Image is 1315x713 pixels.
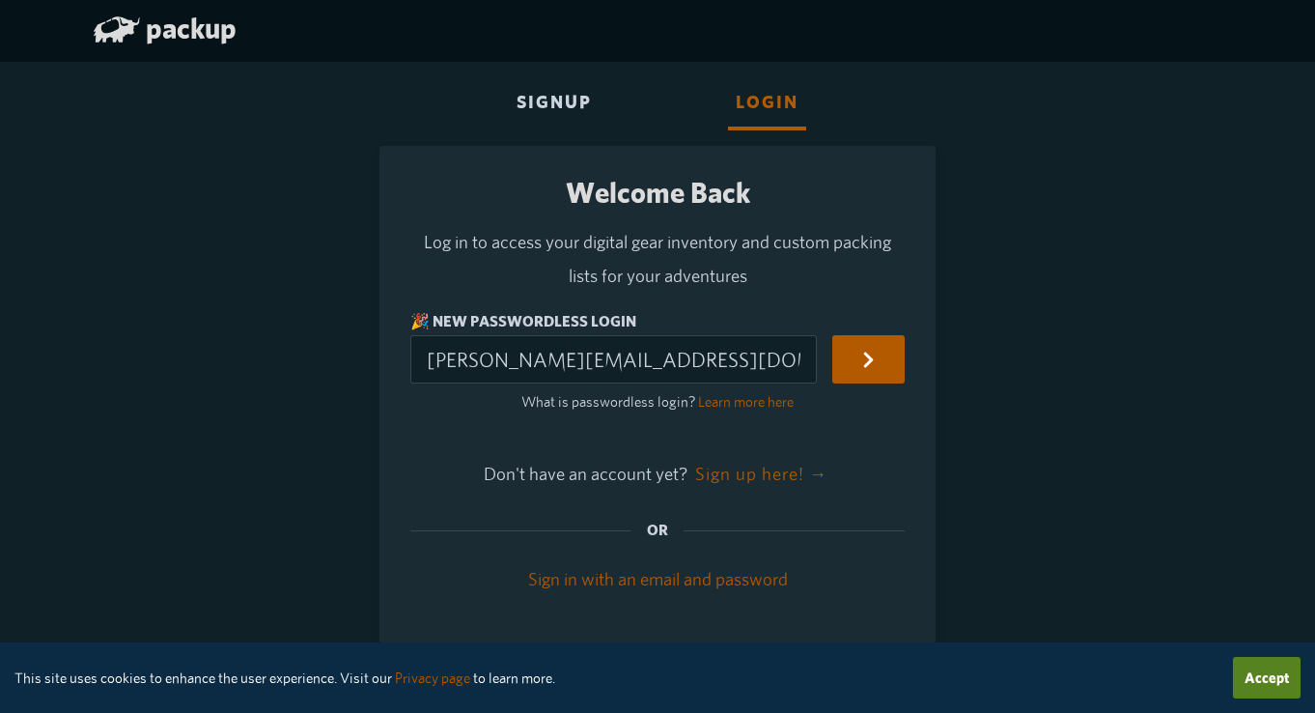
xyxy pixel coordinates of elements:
span: OR [631,521,684,539]
a: Sign in with an email and password [528,568,788,589]
button: Accept cookies [1233,657,1301,699]
small: This site uses cookies to enhance the user experience. Visit our to learn more. [14,670,555,686]
div: Signup [509,77,600,130]
button: Sign up here! → [691,449,832,498]
input: Enter your email... [410,335,817,384]
a: Privacy page [395,670,470,686]
p: Don't have an account yet? [410,449,905,498]
h2: Welcome Back [410,177,905,209]
p: Log in to access your digital gear inventory and custom packing lists for your adventures [410,225,905,294]
small: What is passwordless login? [521,393,794,410]
span: packup [146,11,237,45]
a: Learn more here [698,393,794,410]
div: Login [728,77,806,130]
a: packup [94,14,237,49]
label: 🎉 New Passwordless Login [410,308,817,335]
